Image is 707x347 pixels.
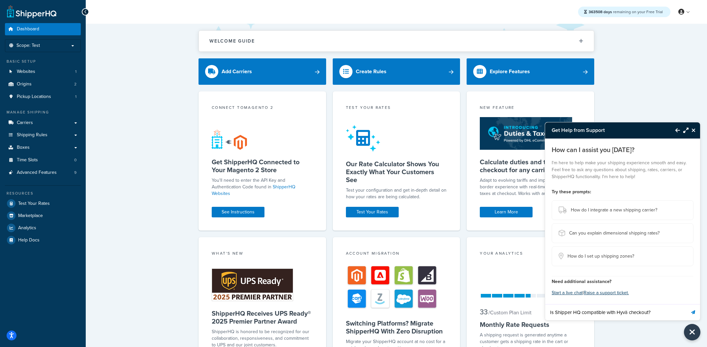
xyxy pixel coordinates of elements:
[480,158,581,174] h5: Calculate duties and taxes at checkout for any carrier
[480,306,488,317] span: 33
[18,213,43,219] span: Marketplace
[199,58,326,85] a: Add Carriers
[74,170,77,175] span: 9
[5,78,81,90] li: Origins
[552,278,693,285] h4: Need additional assistance?
[5,91,81,103] li: Pickup Locations
[209,39,255,44] h2: Welcome Guide
[346,207,399,217] a: Test Your Rates
[16,43,40,48] span: Scope: Test
[74,157,77,163] span: 0
[17,145,30,150] span: Boxes
[199,31,594,51] button: Welcome Guide
[584,289,629,296] a: Raise a support ticket.
[5,154,81,166] a: Time Slots0
[684,324,700,340] button: Close Resource Center
[5,66,81,78] a: Websites1
[480,105,581,112] div: New Feature
[346,319,447,335] h5: Switching Platforms? Migrate ShipperHQ With Zero Disruption
[5,78,81,90] a: Origins2
[680,123,689,138] button: Maximize Resource Center
[552,200,693,220] button: How do I integrate a new shipping carrier?
[75,94,77,100] span: 1
[545,304,686,320] input: Ask a question
[5,198,81,209] a: Test Your Rates
[552,188,693,195] h4: Try these prompts:
[17,157,38,163] span: Time Slots
[5,191,81,196] div: Resources
[17,120,33,126] span: Carriers
[212,207,264,217] a: See Instructions
[571,205,657,215] span: How do I integrate a new shipping carrier?
[5,210,81,222] a: Marketplace
[552,288,693,298] p: |
[17,26,39,32] span: Dashboard
[5,154,81,166] li: Time Slots
[552,246,693,266] button: How do I set up shipping zones?
[346,160,447,184] h5: Our Rate Calculator Shows You Exactly What Your Customers See
[5,110,81,115] div: Manage Shipping
[18,225,36,231] span: Analytics
[552,159,693,180] p: I'm here to help make your shipping experience smooth and easy. Feel free to ask any questions ab...
[17,94,51,100] span: Pickup Locations
[689,126,700,134] button: Close Resource Center
[17,81,32,87] span: Origins
[18,201,50,206] span: Test Your Rates
[552,288,583,298] button: Start a live chat
[5,234,81,246] a: Help Docs
[552,223,693,243] button: Can you explain dimensional shipping rates?
[212,105,313,112] div: Connect to Magento 2
[480,177,581,197] p: Adapt to evolving tariffs and improve the cross-border experience with real-time duties and taxes...
[212,250,313,258] div: What's New
[480,250,581,258] div: Your Analytics
[346,187,447,200] div: Test your configuration and get in-depth detail on how your rates are being calculated.
[17,69,35,75] span: Websites
[5,91,81,103] a: Pickup Locations1
[5,222,81,234] a: Analytics
[589,9,612,15] strong: 363508 days
[5,129,81,141] a: Shipping Rules
[356,67,386,76] div: Create Rules
[5,66,81,78] li: Websites
[17,170,57,175] span: Advanced Features
[480,321,581,329] h5: Monthly Rate Requests
[346,250,447,258] div: Account Migration
[212,309,313,325] h5: ShipperHQ Receives UPS Ready® 2025 Premier Partner Award
[467,58,594,85] a: Explore Features
[222,67,252,76] div: Add Carriers
[18,237,40,243] span: Help Docs
[545,122,669,138] h3: Get Help from Support
[686,304,700,320] button: Send message
[552,145,693,154] p: How can I assist you [DATE]?
[333,58,460,85] a: Create Rules
[5,117,81,129] a: Carriers
[490,67,530,76] div: Explore Features
[480,207,533,217] a: Learn More
[568,252,634,261] span: How do I set up shipping zones?
[488,309,532,316] small: / Custom Plan Limit
[5,142,81,154] a: Boxes
[5,167,81,179] a: Advanced Features9
[589,9,663,15] span: remaining on your Free Trial
[5,23,81,35] a: Dashboard
[669,123,680,138] button: Back to Resource Center
[212,177,313,197] p: You'll need to enter the API Key and Authentication Code found in
[75,69,77,75] span: 1
[74,81,77,87] span: 2
[5,59,81,64] div: Basic Setup
[346,105,447,112] div: Test your rates
[212,129,247,150] img: connect-shq-magento-24cdf84b.svg
[212,183,295,197] a: ShipperHQ Websites
[17,132,47,138] span: Shipping Rules
[569,229,660,238] span: Can you explain dimensional shipping rates?
[5,167,81,179] li: Advanced Features
[212,158,313,174] h5: Get ShipperHQ Connected to Your Magento 2 Store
